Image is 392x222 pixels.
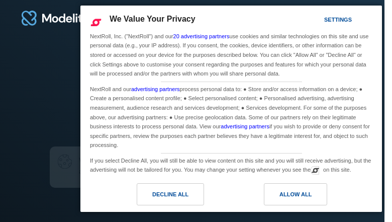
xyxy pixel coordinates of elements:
[279,189,312,200] div: Allow All
[152,189,188,200] div: Decline All
[324,14,352,25] div: Settings
[231,183,376,210] a: Allow All
[131,86,180,92] a: advertising partners
[307,12,331,30] a: Settings
[79,155,265,177] p: We use to provide you the best user experience and for performance analytics.
[20,6,84,30] a: home
[88,154,374,176] div: If you select Decline All, you will still be able to view content on this site and you will still...
[173,33,230,39] a: 20 advertising partners
[110,15,195,23] span: We Value Your Privacy
[86,183,231,210] a: Decline All
[221,123,269,129] a: advertising partners
[88,82,374,151] div: NextRoll and our process personal data to: ● Store and/or access information on a device; ● Creat...
[88,31,374,80] div: NextRoll, Inc. ("NextRoll") and our use cookies and similar technologies on this site and use per...
[20,6,84,30] img: modelit logo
